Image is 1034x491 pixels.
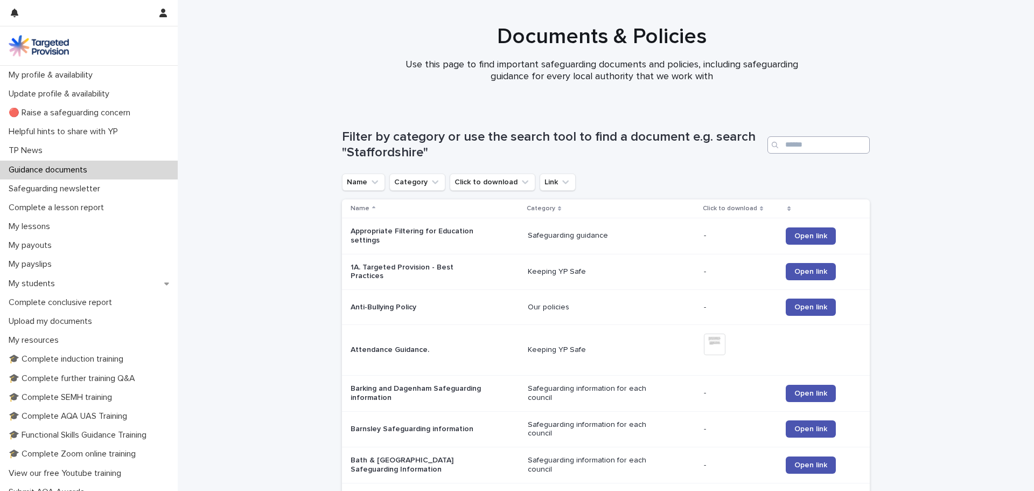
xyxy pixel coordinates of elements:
[786,263,836,280] a: Open link
[528,384,662,403] p: Safeguarding information for each council
[4,449,144,459] p: 🎓 Complete Zoom online training
[4,203,113,213] p: Complete a lesson report
[389,174,445,191] button: Category
[704,231,778,240] p: -
[528,267,662,276] p: Keeping YP Safe
[704,461,778,470] p: -
[4,108,139,118] p: 🔴 Raise a safeguarding concern
[786,457,836,474] a: Open link
[4,165,96,175] p: Guidance documents
[4,259,60,269] p: My payslips
[528,303,662,312] p: Our policies
[528,420,662,439] p: Safeguarding information for each council
[4,354,132,364] p: 🎓 Complete induction training
[794,461,827,469] span: Open link
[450,174,535,191] button: Click to download
[342,325,870,376] tr: Attendance Guidance.Keeping YP Safe
[342,447,870,483] tr: Bath & [GEOGRAPHIC_DATA] Safeguarding InformationSafeguarding information for each council-Open link
[4,298,121,308] p: Complete conclusive report
[4,222,59,232] p: My lessons
[351,263,485,281] p: 1A. Targeted Provision - Best Practices
[4,240,60,251] p: My payouts
[4,316,101,327] p: Upload my documents
[4,70,101,80] p: My profile & availability
[704,389,778,398] p: -
[387,59,818,82] p: Use this page to find important safeguarding documents and policies, including safeguarding guida...
[4,468,130,479] p: View our free Youtube training
[4,127,127,137] p: Helpful hints to share with YP
[794,232,827,240] span: Open link
[351,203,369,215] p: Name
[540,174,576,191] button: Link
[4,374,144,384] p: 🎓 Complete further training Q&A
[4,184,109,194] p: Safeguarding newsletter
[786,299,836,316] a: Open link
[4,89,118,99] p: Update profile & availability
[342,174,385,191] button: Name
[342,218,870,254] tr: Appropriate Filtering for Education settingsSafeguarding guidance-Open link
[338,24,866,50] h1: Documents & Policies
[794,425,827,433] span: Open link
[351,303,485,312] p: Anti-Bullying Policy
[351,384,485,403] p: Barking and Dagenham Safeguarding information
[4,335,67,345] p: My resources
[786,227,836,245] a: Open link
[342,375,870,411] tr: Barking and Dagenham Safeguarding informationSafeguarding information for each council-Open link
[4,392,121,403] p: 🎓 Complete SEMH training
[794,390,827,397] span: Open link
[528,456,662,474] p: Safeguarding information for each council
[342,129,763,161] h1: Filter by category or use the search tool to find a document e.g. search "Staffordshire"
[4,146,51,156] p: TP News
[528,231,662,240] p: Safeguarding guidance
[704,267,778,276] p: -
[528,345,662,355] p: Keeping YP Safe
[342,290,870,325] tr: Anti-Bullying PolicyOur policies-Open link
[351,425,485,434] p: Barnsley Safeguarding information
[794,268,827,275] span: Open link
[786,385,836,402] a: Open link
[4,411,136,421] p: 🎓 Complete AQA UAS Training
[794,303,827,311] span: Open link
[704,425,778,434] p: -
[4,279,64,289] p: My students
[9,35,69,57] img: M5nRWzHhSzIhMunXDL62
[767,136,870,154] input: Search
[351,227,485,245] p: Appropriate Filtering for Education settings
[786,420,836,438] a: Open link
[351,345,485,355] p: Attendance Guidance.
[704,303,778,312] p: -
[342,254,870,290] tr: 1A. Targeted Provision - Best PracticesKeeping YP Safe-Open link
[342,411,870,447] tr: Barnsley Safeguarding informationSafeguarding information for each council-Open link
[703,203,757,215] p: Click to download
[4,430,155,440] p: 🎓 Functional Skills Guidance Training
[351,456,485,474] p: Bath & [GEOGRAPHIC_DATA] Safeguarding Information
[527,203,555,215] p: Category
